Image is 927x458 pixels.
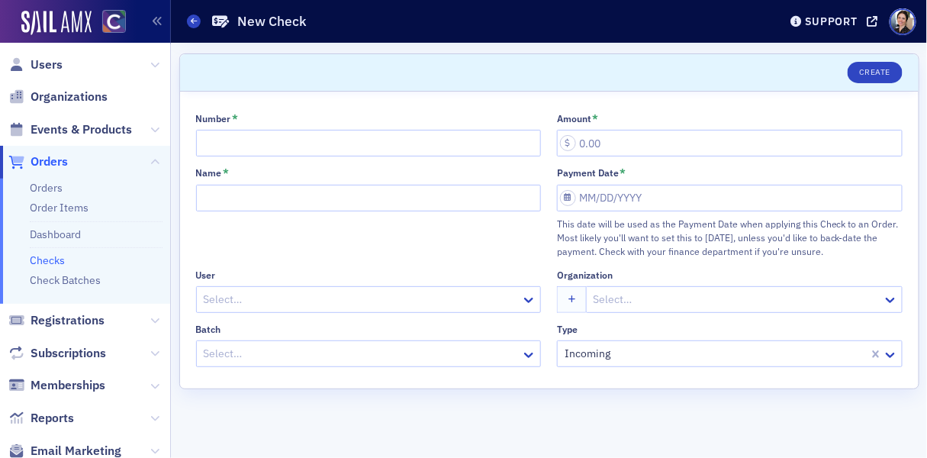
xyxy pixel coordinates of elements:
div: Support [805,15,858,28]
img: SailAMX [21,11,92,35]
a: Organizations [8,89,108,105]
span: Registrations [31,312,105,329]
a: Users [8,56,63,73]
span: Subscriptions [31,345,106,362]
div: Batch [196,324,221,335]
a: Reports [8,410,74,427]
a: Orders [30,181,63,195]
span: Orders [31,153,68,170]
span: Profile [890,8,916,35]
a: Order Items [30,201,89,214]
div: User [196,269,216,281]
span: Memberships [31,377,105,394]
abbr: This field is required [223,167,229,178]
div: Number [196,113,231,124]
div: Type [557,324,578,335]
a: View Homepage [92,10,126,36]
div: This date will be used as the Payment Date when applying this Check to an Order. Most likely you'... [557,217,903,259]
span: Users [31,56,63,73]
span: Organizations [31,89,108,105]
button: Create [848,62,902,83]
a: Subscriptions [8,345,106,362]
a: Memberships [8,377,105,394]
div: Payment Date [557,167,619,179]
a: Dashboard [30,227,81,241]
input: MM/DD/YYYY [557,185,903,211]
span: Events & Products [31,121,132,138]
abbr: This field is required [620,167,626,178]
div: Amount [557,113,591,124]
a: Check Batches [30,273,101,287]
abbr: This field is required [232,113,238,124]
abbr: This field is required [593,113,599,124]
a: Registrations [8,312,105,329]
span: Reports [31,410,74,427]
div: Organization [557,269,613,281]
a: Orders [8,153,68,170]
a: Checks [30,253,65,267]
img: SailAMX [102,10,126,34]
a: Events & Products [8,121,132,138]
div: Name [196,167,222,179]
input: 0.00 [557,130,903,156]
h1: New Check [237,12,307,31]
